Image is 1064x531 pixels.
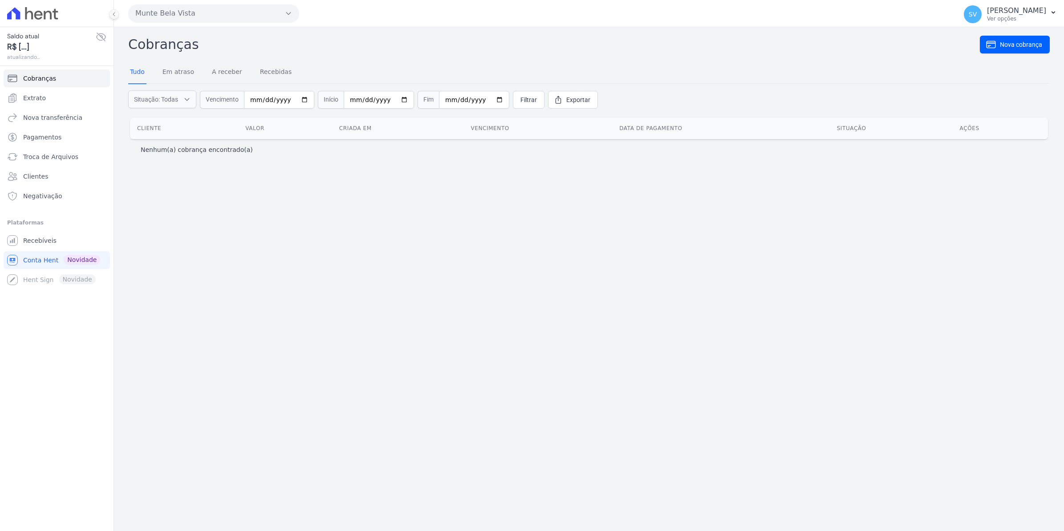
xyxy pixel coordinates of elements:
[830,118,953,139] th: Situação
[23,94,46,102] span: Extrato
[7,53,96,61] span: atualizando...
[318,91,344,109] span: Início
[23,152,78,161] span: Troca de Arquivos
[64,255,100,265] span: Novidade
[4,69,110,87] a: Cobranças
[1000,40,1042,49] span: Nova cobrança
[957,2,1064,27] button: SV [PERSON_NAME] Ver opções
[969,11,977,17] span: SV
[130,118,238,139] th: Cliente
[548,91,598,109] a: Exportar
[7,217,106,228] div: Plataformas
[4,89,110,107] a: Extrato
[4,109,110,127] a: Nova transferência
[23,74,56,83] span: Cobranças
[332,118,464,139] th: Criada em
[612,118,829,139] th: Data de pagamento
[210,61,244,84] a: A receber
[128,4,299,22] button: Munte Bela Vista
[4,128,110,146] a: Pagamentos
[128,34,980,54] h2: Cobranças
[7,32,96,41] span: Saldo atual
[23,192,62,200] span: Negativação
[128,90,196,108] button: Situação: Todas
[418,91,439,109] span: Fim
[463,118,612,139] th: Vencimento
[7,41,96,53] span: R$ [...]
[987,15,1046,22] p: Ver opções
[566,95,590,104] span: Exportar
[520,95,537,104] span: Filtrar
[4,148,110,166] a: Troca de Arquivos
[23,133,61,142] span: Pagamentos
[987,6,1046,15] p: [PERSON_NAME]
[953,118,1048,139] th: Ações
[161,61,196,84] a: Em atraso
[238,118,332,139] th: Valor
[200,91,244,109] span: Vencimento
[513,91,544,109] a: Filtrar
[4,167,110,185] a: Clientes
[258,61,294,84] a: Recebidas
[980,36,1050,53] a: Nova cobrança
[4,187,110,205] a: Negativação
[23,256,58,265] span: Conta Hent
[23,236,57,245] span: Recebíveis
[128,61,146,84] a: Tudo
[7,69,106,289] nav: Sidebar
[23,113,82,122] span: Nova transferência
[4,251,110,269] a: Conta Hent Novidade
[134,95,178,104] span: Situação: Todas
[141,145,253,154] p: Nenhum(a) cobrança encontrado(a)
[4,232,110,249] a: Recebíveis
[23,172,48,181] span: Clientes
